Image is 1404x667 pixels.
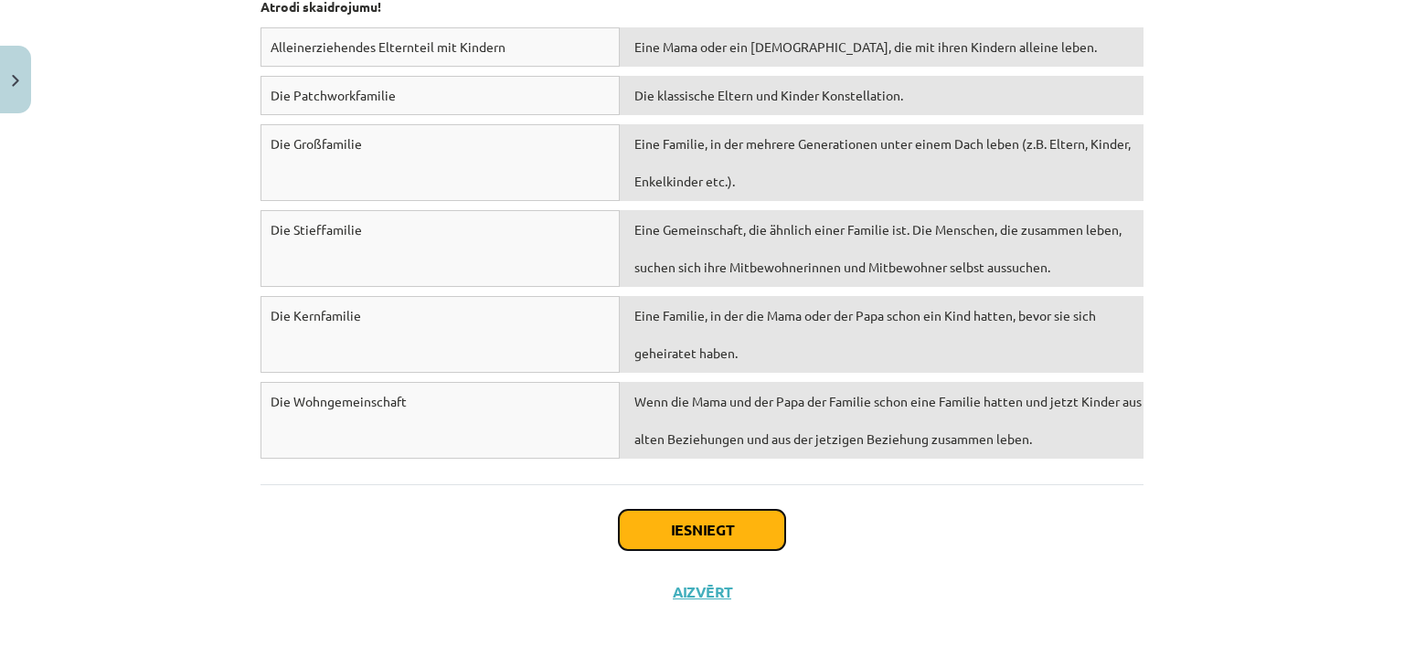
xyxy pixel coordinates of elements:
[634,135,1131,189] span: Eine Familie, in der mehrere Generationen unter einem Dach leben (z.B. Eltern, Kinder, Enkelkinde...
[667,583,737,601] button: Aizvērt
[271,307,361,323] span: Die Kernfamilie
[271,221,362,238] span: Die Stieffamilie
[634,221,1122,275] span: Eine Gemeinschaft, die ähnlich einer Familie ist. Die Menschen, die zusammen leben, suchen sich i...
[271,135,362,152] span: Die Großfamilie
[271,393,407,409] span: Die Wohngemeinschaft
[634,307,1096,361] span: Eine Familie, in der die Mama oder der Papa schon ein Kind hatten, bevor sie sich geheiratet haben.
[271,38,505,55] span: Alleinerziehendes Elternteil mit Kindern
[619,510,785,550] button: Iesniegt
[12,75,19,87] img: icon-close-lesson-0947bae3869378f0d4975bcd49f059093ad1ed9edebbc8119c70593378902aed.svg
[271,87,396,103] span: Die Patchworkfamilie
[634,38,1097,55] span: Eine Mama oder ein [DEMOGRAPHIC_DATA], die mit ihren Kindern alleine leben.
[634,393,1142,447] span: Wenn die Mama und der Papa der Familie schon eine Familie hatten und jetzt Kinder aus alten Bezie...
[634,87,903,103] span: Die klassische Eltern und Kinder Konstellation.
